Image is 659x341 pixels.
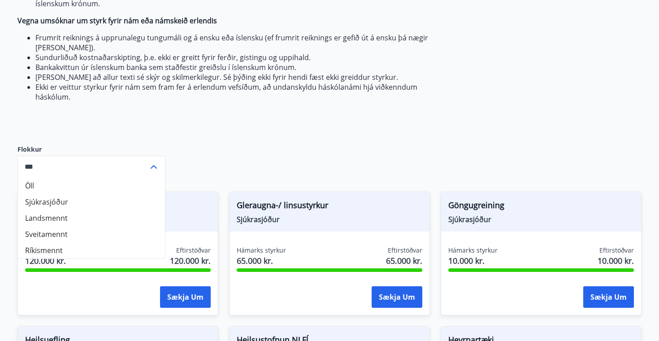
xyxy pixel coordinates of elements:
span: Eftirstöðvar [176,246,211,255]
strong: Vegna umsóknar um styrk fyrir nám eða námskeið erlendis [17,16,217,26]
span: Sjúkrasjóður [448,214,634,224]
span: 10.000 kr. [598,255,634,267]
button: Sækja um [372,286,422,308]
span: Hámarks styrkur [237,246,286,255]
span: 120.000 kr. [170,255,211,267]
li: Landsmennt [18,210,165,226]
li: Sveitamennt [18,226,165,242]
li: Sundurliðuð kostnaðarskipting, þ.e. ekki er greitt fyrir ferðir, gistingu og uppihald. [35,52,441,62]
li: Ekki er veittur styrkur fyrir nám sem fram fer á erlendum vefsíðum, að undanskyldu háskólanámi hj... [35,82,441,102]
span: 65.000 kr. [237,255,286,267]
label: Flokkur [17,145,165,154]
span: Sjúkrasjóður [237,214,422,224]
li: Bankakvittun úr íslenskum banka sem staðfestir greiðslu í íslenskum krónum. [35,62,441,72]
li: Öll [18,178,165,194]
li: Ríkismennt [18,242,165,258]
button: Sækja um [160,286,211,308]
span: Hámarks styrkur [448,246,498,255]
span: 120.000 kr. [25,255,74,267]
li: [PERSON_NAME] að allur texti sé skýr og skilmerkilegur. Sé þýðing ekki fyrir hendi fæst ekki grei... [35,72,441,82]
span: Eftirstöðvar [388,246,422,255]
span: Gleraugna-/ linsustyrkur [237,199,422,214]
li: Sjúkrasjóður [18,194,165,210]
span: 10.000 kr. [448,255,498,267]
span: Eftirstöðvar [599,246,634,255]
li: Frumrit reiknings á upprunalegu tungumáli og á ensku eða íslensku (ef frumrit reiknings er gefið ... [35,33,441,52]
span: 65.000 kr. [386,255,422,267]
button: Sækja um [583,286,634,308]
span: Göngugreining [448,199,634,214]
